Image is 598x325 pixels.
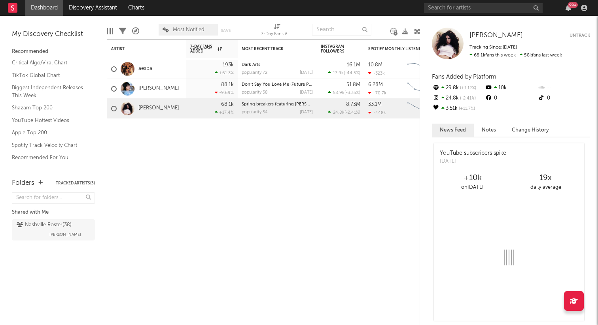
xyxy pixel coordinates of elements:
a: Dark Arts [242,63,260,67]
div: +10k [436,173,509,183]
div: 3.51k [432,103,484,114]
div: popularity: 72 [242,71,267,75]
div: ( ) [328,70,360,75]
a: Shazam Top 200 [12,103,87,112]
div: 19 x [509,173,582,183]
div: -323k [368,71,385,76]
div: 7-Day Fans Added (7-Day Fans Added) [261,20,293,43]
span: 24.8k [333,111,344,115]
div: 33.1M [368,102,382,107]
input: Search for folders... [12,192,95,204]
button: Change History [504,124,557,137]
div: +61.3 % [215,70,234,75]
div: 193k [223,62,234,68]
a: Spring breakers featuring [PERSON_NAME] [242,102,329,107]
div: ( ) [328,110,360,115]
div: Spring breakers featuring kesha [242,102,313,107]
div: Instagram Followers [321,44,348,54]
a: [PERSON_NAME] [138,85,179,92]
a: Nashville Roster(38)[PERSON_NAME] [12,219,95,240]
div: 16.1M [347,62,360,68]
div: [DATE] [300,110,313,115]
a: YouTube Hottest Videos [12,116,87,125]
div: 0 [484,93,537,103]
button: Notes [474,124,504,137]
button: 99+ [566,5,571,11]
span: -2.41 % [346,111,359,115]
div: Folders [12,178,34,188]
a: Spotify Track Velocity Chart [12,141,87,150]
div: Edit Columns [107,20,113,43]
a: aespa [138,66,152,72]
input: Search for artists [424,3,543,13]
span: Fans Added by Platform [432,74,496,80]
div: Spotify Monthly Listeners [368,47,428,51]
span: 17.9k [333,71,344,75]
button: News Feed [432,124,474,137]
div: daily average [509,183,582,192]
div: 0 [537,93,590,103]
div: 10k [484,83,537,93]
button: Save [221,28,231,33]
svg: Chart title [404,99,439,118]
div: [DATE] [300,71,313,75]
div: A&R Pipeline [132,20,139,43]
span: 68.1k fans this week [469,53,516,58]
div: Most Recent Track [242,47,301,51]
svg: Chart title [404,59,439,79]
div: Shared with Me [12,208,95,217]
input: Search... [312,24,371,36]
div: -- [537,83,590,93]
span: -2.41 % [459,96,476,101]
div: [DATE] [300,90,313,95]
a: [PERSON_NAME] [469,32,523,39]
span: +11.7 % [458,107,475,111]
div: Don’t Say You Love Me (Future Pop Remix) [242,83,313,87]
div: Dark Arts [242,63,313,67]
a: Critical Algo/Viral Chart [12,58,87,67]
div: 8.73M [346,102,360,107]
div: 24.8k [432,93,484,103]
button: Untrack [570,32,590,39]
div: My Discovery Checklist [12,30,95,39]
div: +17.4 % [215,110,234,115]
a: Recommended For You [12,153,87,162]
span: -3.35 % [346,91,359,95]
div: Artist [111,47,170,51]
div: -9.69 % [215,90,234,95]
span: 58.9k [333,91,344,95]
div: -70.7k [368,90,386,96]
span: [PERSON_NAME] [469,32,523,39]
a: Don’t Say You Love Me (Future Pop Remix) [242,83,329,87]
button: Tracked Artists(3) [56,181,95,185]
span: 58k fans last week [469,53,562,58]
div: [DATE] [440,158,506,165]
div: Nashville Roster ( 38 ) [17,220,72,230]
span: +1.12 % [459,86,476,90]
span: -44.5 % [345,71,359,75]
span: Most Notified [173,27,204,32]
div: 29.8k [432,83,484,93]
a: TikTok Global Chart [12,71,87,80]
div: -448k [368,110,386,115]
div: 10.8M [368,62,382,68]
span: Tracking Since: [DATE] [469,45,517,50]
div: 7-Day Fans Added (7-Day Fans Added) [261,30,293,39]
div: Filters [119,20,126,43]
div: 51.8M [346,82,360,87]
div: popularity: 54 [242,110,268,115]
div: YouTube subscribers spike [440,149,506,158]
div: 68.1k [221,102,234,107]
div: on [DATE] [436,183,509,192]
a: Apple Top 200 [12,128,87,137]
div: 6.28M [368,82,383,87]
a: [PERSON_NAME] [138,105,179,112]
div: 99 + [568,2,578,8]
svg: Chart title [404,79,439,99]
div: ( ) [328,90,360,95]
a: Biggest Independent Releases This Week [12,83,87,100]
div: 88.1k [221,82,234,87]
div: popularity: 58 [242,90,268,95]
span: [PERSON_NAME] [49,230,81,239]
span: 7-Day Fans Added [190,44,216,54]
